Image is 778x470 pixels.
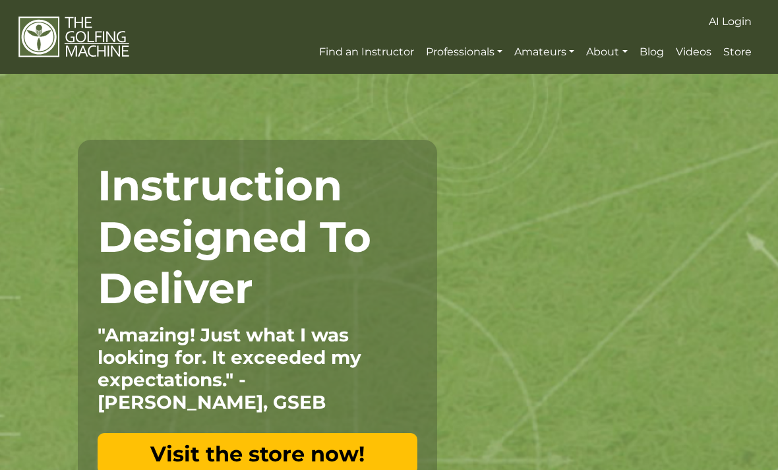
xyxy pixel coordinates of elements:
a: Videos [673,40,715,64]
span: Store [723,45,752,58]
a: Find an Instructor [316,40,417,64]
span: Videos [676,45,711,58]
h1: Instruction Designed To Deliver [98,160,417,314]
a: AI Login [705,10,755,34]
span: AI Login [709,15,752,28]
img: The Golfing Machine [18,16,130,59]
a: Professionals [423,40,506,64]
a: Amateurs [511,40,578,64]
span: Find an Instructor [319,45,414,58]
p: "Amazing! Just what I was looking for. It exceeded my expectations." - [PERSON_NAME], GSEB [98,324,417,413]
a: About [583,40,630,64]
span: Blog [640,45,664,58]
a: Store [720,40,755,64]
a: Blog [636,40,667,64]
